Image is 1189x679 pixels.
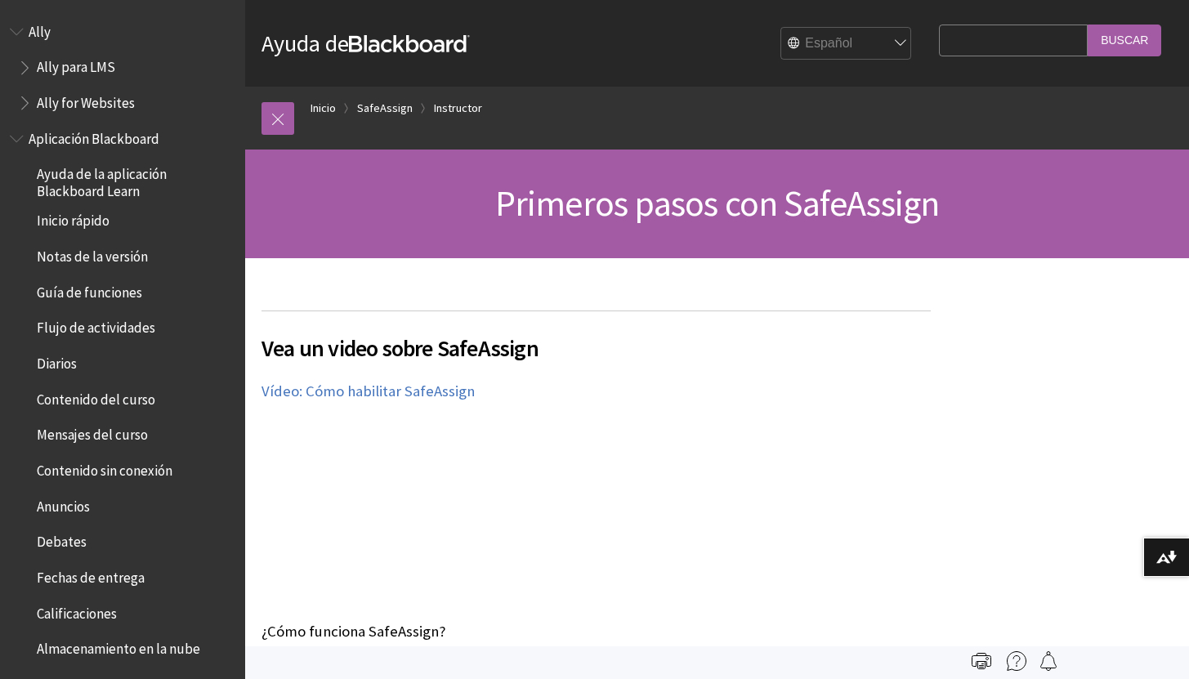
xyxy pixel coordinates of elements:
a: SafeAssign [357,98,413,118]
span: Debates [37,529,87,551]
span: Inicio rápido [37,208,110,230]
span: Contenido sin conexión [37,457,172,479]
span: Aplicación Blackboard [29,125,159,147]
a: Instructor [434,98,482,118]
span: Ally for Websites [37,89,135,111]
span: Anuncios [37,493,90,515]
img: Follow this page [1039,651,1058,671]
select: Site Language Selector [781,28,912,60]
h2: Vea un video sobre SafeAssign [261,310,931,365]
span: Fechas de entrega [37,564,145,586]
img: More help [1007,651,1026,671]
span: Flujo de actividades [37,315,155,337]
span: Ally [29,18,51,40]
img: Print [972,651,991,671]
span: Ayuda de la aplicación Blackboard Learn [37,161,234,199]
span: Notas de la versión [37,243,148,265]
input: Buscar [1088,25,1161,56]
span: Calificaciones [37,600,117,622]
span: Mensajes del curso [37,422,148,444]
a: Ayuda deBlackboard [261,29,470,58]
span: Almacenamiento en la nube [37,636,200,658]
p: ¿Cómo funciona SafeAssign? [261,621,931,642]
nav: Book outline for Anthology Ally Help [10,18,235,117]
a: Inicio [311,98,336,118]
span: Contenido del curso [37,386,155,408]
span: Diarios [37,350,77,372]
span: Primeros pasos con SafeAssign [495,181,940,226]
span: Guía de funciones [37,279,142,301]
a: Vídeo: Cómo habilitar SafeAssign [261,382,475,401]
span: Ally para LMS [37,54,115,76]
strong: Blackboard [349,35,470,52]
